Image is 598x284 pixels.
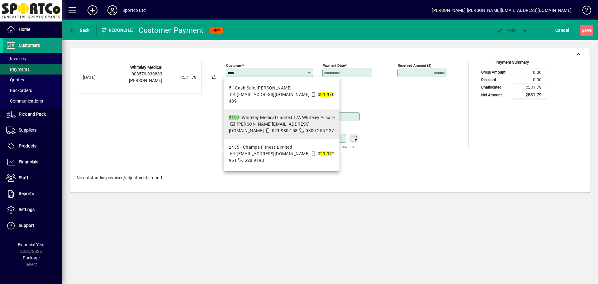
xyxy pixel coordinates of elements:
[512,91,547,99] td: 2531.79
[3,85,62,96] a: Backorders
[6,99,43,103] span: Communications
[478,91,512,99] td: Net Amount
[3,64,62,75] a: Payments
[224,80,339,109] mat-option: 5 - Cash Sale.Grant Williams
[496,28,516,33] span: ost
[229,85,335,91] div: 5 - Cash Sale.[PERSON_NAME]
[97,25,134,35] div: Reconcile
[19,128,36,132] span: Suppliers
[229,144,335,151] div: 2435 - Champs Fitness Limited
[229,114,335,121] div: - Whiteley Medical Limited T/A Whiteley Allcare
[3,186,62,202] a: Reports
[70,168,590,187] div: No outstanding invoices/adjustments found
[19,175,28,180] span: Staff
[165,74,197,81] div: 2531.79
[512,69,547,76] td: 0.00
[323,63,345,68] mat-label: Payment Date
[229,122,310,133] span: [PERSON_NAME][EMAIL_ADDRESS][DOMAIN_NAME]
[512,84,547,91] td: 2531.79
[3,154,62,170] a: Financials
[67,25,91,36] button: Back
[83,5,102,16] button: Add
[19,223,34,228] span: Support
[3,53,62,64] a: Invoices
[6,56,26,61] span: Invoices
[224,139,339,169] mat-option: 2435 - Champs Fitness Limited
[83,74,108,81] div: [DATE]
[320,92,332,97] em: 21 97
[6,67,30,72] span: Payments
[478,76,512,84] td: Discount
[512,76,547,84] td: 0.00
[122,5,146,15] div: Sportco Ltd
[229,115,240,120] em: 2197
[19,143,36,148] span: Products
[139,25,204,35] div: Customer Payment
[3,138,62,154] a: Products
[492,25,519,36] button: Post
[3,75,62,85] a: Quotes
[582,28,584,33] span: S
[554,25,571,36] button: Cancel
[478,69,512,76] td: Gross Amount
[432,5,572,15] div: [PERSON_NAME] [PERSON_NAME][EMAIL_ADDRESS][DOMAIN_NAME]
[320,151,332,156] em: 21 97
[19,112,46,117] span: Pick and Pack
[3,96,62,106] a: Communications
[3,170,62,186] a: Staff
[102,5,122,16] button: Profile
[224,109,339,139] mat-option: 2197 - Whiteley Medical Limited T/A Whiteley Allcare
[129,71,162,83] span: 003579 030833 [PERSON_NAME]
[69,28,90,33] span: Back
[237,151,310,156] span: [EMAIL_ADDRESS][DOMAIN_NAME]
[580,25,593,36] button: Save
[212,28,220,32] span: NEW
[19,159,38,164] span: Financials
[244,158,264,163] span: 528 9193
[18,242,45,247] span: Financial Year
[478,84,512,91] td: Unallocated
[23,255,40,260] span: Package
[19,27,30,32] span: Home
[19,207,35,212] span: Settings
[19,43,40,48] span: Customers
[130,65,162,70] strong: Whiteley Medical
[237,92,310,97] span: [EMAIL_ADDRESS][DOMAIN_NAME]
[3,218,62,233] a: Support
[555,25,569,35] span: Cancel
[3,202,62,218] a: Settings
[506,28,509,33] span: P
[582,25,591,35] span: ave
[62,25,97,36] app-page-header-button: Back
[478,61,547,99] app-page-summary-card: Payment Summary
[3,107,62,122] a: Pick and Pack
[19,191,34,196] span: Reports
[478,59,547,69] div: Payment Summary
[578,1,590,22] a: Knowledge Base
[226,63,242,68] mat-label: Customer
[272,128,298,133] span: 021 980 158
[3,22,62,37] a: Home
[306,128,334,133] span: 0800 255 227
[6,77,24,82] span: Quotes
[398,63,431,68] mat-label: Received Amount ($)
[3,123,62,138] a: Suppliers
[6,88,32,93] span: Backorders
